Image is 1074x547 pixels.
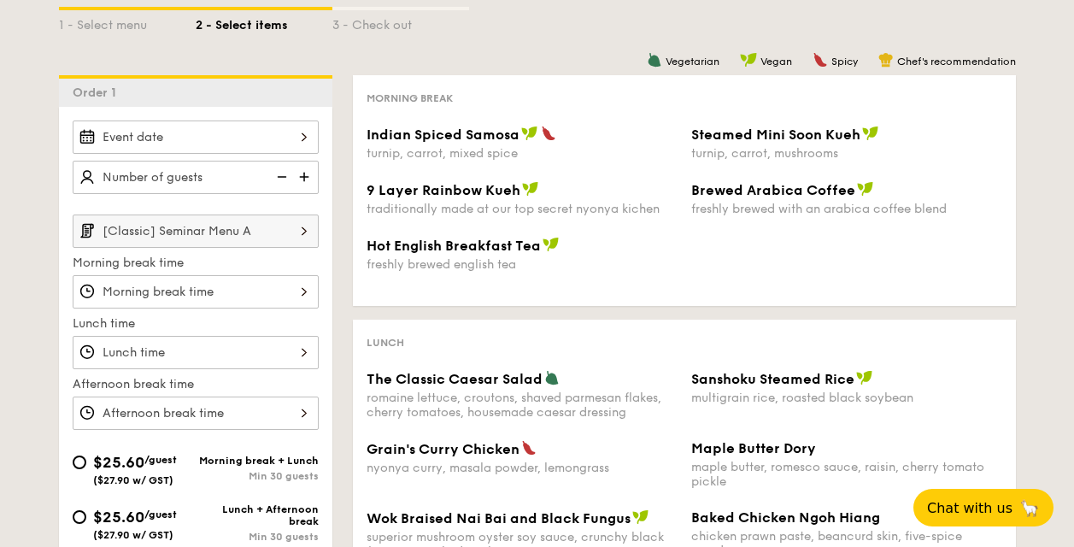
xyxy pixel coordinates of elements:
[93,453,144,472] span: $25.60
[73,376,319,393] label: Afternoon break time
[691,391,1002,405] div: multigrain rice, roasted black soybean
[293,161,319,193] img: icon-add.58712e84.svg
[691,460,1002,489] div: maple butter, romesco sauce, raisin, cherry tomato pickle
[813,52,828,68] img: icon-spicy.37a8142b.svg
[93,508,144,526] span: $25.60
[367,126,519,143] span: Indian Spiced Samosa
[367,182,520,198] span: 9 Layer Rainbow Kueh
[93,474,173,486] span: ($27.90 w/ GST)
[73,397,319,430] input: Afternoon break time
[367,371,543,387] span: The Classic Caesar Salad
[367,337,404,349] span: Lunch
[544,370,560,385] img: icon-vegetarian.fe4039eb.svg
[913,489,1053,526] button: Chat with us🦙
[857,181,874,197] img: icon-vegan.f8ff3823.svg
[691,440,816,456] span: Maple Butter Dory
[196,10,332,34] div: 2 - Select items
[93,529,173,541] span: ($27.90 w/ GST)
[521,126,538,141] img: icon-vegan.f8ff3823.svg
[691,146,1002,161] div: turnip, carrot, mushrooms
[73,456,86,469] input: $25.60/guest($27.90 w/ GST)Morning break + LunchMin 30 guests
[73,121,319,154] input: Event date
[367,461,678,475] div: nyonya curry, masala powder, lemongrass
[831,56,858,68] span: Spicy
[59,10,196,34] div: 1 - Select menu
[367,238,541,254] span: Hot English Breakfast Tea
[267,161,293,193] img: icon-reduce.1d2dbef1.svg
[543,237,560,252] img: icon-vegan.f8ff3823.svg
[856,370,873,385] img: icon-vegan.f8ff3823.svg
[290,215,319,247] img: icon-chevron-right.3c0dfbd6.svg
[196,503,319,527] div: Lunch + Afternoon break
[541,126,556,141] img: icon-spicy.37a8142b.svg
[666,56,719,68] span: Vegetarian
[927,500,1012,516] span: Chat with us
[367,257,678,272] div: freshly brewed english tea
[897,56,1016,68] span: Chef's recommendation
[691,202,1002,216] div: freshly brewed with an arabica coffee blend
[691,126,860,143] span: Steamed Mini Soon Kueh
[332,10,469,34] div: 3 - Check out
[196,531,319,543] div: Min 30 guests
[367,146,678,161] div: turnip, carrot, mixed spice
[367,391,678,420] div: romaine lettuce, croutons, shaved parmesan flakes, cherry tomatoes, housemade caesar dressing
[740,52,757,68] img: icon-vegan.f8ff3823.svg
[367,510,631,526] span: Wok Braised Nai Bai and Black Fungus
[760,56,792,68] span: Vegan
[73,315,319,332] label: Lunch time
[73,275,319,309] input: Morning break time
[878,52,894,68] img: icon-chef-hat.a58ddaea.svg
[862,126,879,141] img: icon-vegan.f8ff3823.svg
[691,371,854,387] span: Sanshoku Steamed Rice
[1019,498,1040,518] span: 🦙
[367,441,519,457] span: Grain's Curry Chicken
[691,509,880,526] span: Baked Chicken Ngoh Hiang
[73,336,319,369] input: Lunch time
[522,181,539,197] img: icon-vegan.f8ff3823.svg
[196,470,319,482] div: Min 30 guests
[73,161,319,194] input: Number of guests
[73,85,123,100] span: Order 1
[632,509,649,525] img: icon-vegan.f8ff3823.svg
[691,182,855,198] span: Brewed Arabica Coffee
[196,455,319,467] div: Morning break + Lunch
[144,454,177,466] span: /guest
[73,510,86,524] input: $25.60/guest($27.90 w/ GST)Lunch + Afternoon breakMin 30 guests
[367,92,453,104] span: Morning break
[521,440,537,456] img: icon-spicy.37a8142b.svg
[144,509,177,521] span: /guest
[367,202,678,216] div: traditionally made at our top secret nyonya kichen
[73,255,319,272] label: Morning break time
[647,52,662,68] img: icon-vegetarian.fe4039eb.svg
